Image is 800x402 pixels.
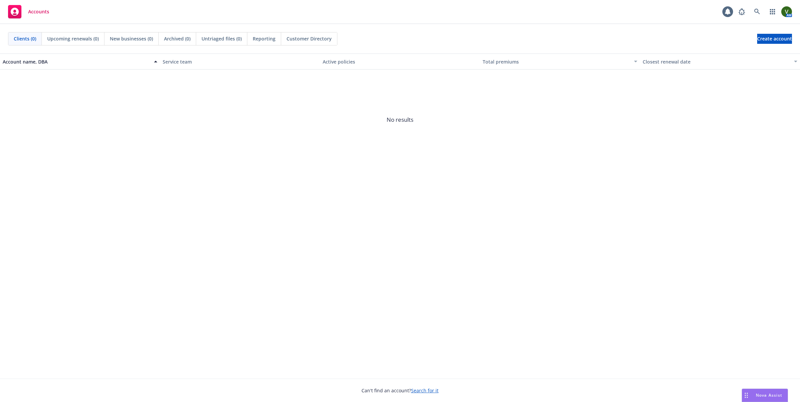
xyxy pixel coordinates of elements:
[28,9,49,14] span: Accounts
[756,392,782,398] span: Nova Assist
[202,35,242,42] span: Untriaged files (0)
[5,2,52,21] a: Accounts
[781,6,792,17] img: photo
[750,5,764,18] a: Search
[480,54,640,70] button: Total premiums
[742,389,750,402] div: Drag to move
[757,32,792,45] span: Create account
[287,35,332,42] span: Customer Directory
[735,5,748,18] a: Report a Bug
[253,35,275,42] span: Reporting
[742,389,788,402] button: Nova Assist
[163,58,317,65] div: Service team
[164,35,190,42] span: Archived (0)
[47,35,99,42] span: Upcoming renewals (0)
[483,58,630,65] div: Total premiums
[766,5,779,18] a: Switch app
[160,54,320,70] button: Service team
[14,35,36,42] span: Clients (0)
[757,34,792,44] a: Create account
[411,387,438,394] a: Search for it
[323,58,477,65] div: Active policies
[320,54,480,70] button: Active policies
[643,58,790,65] div: Closest renewal date
[110,35,153,42] span: New businesses (0)
[362,387,438,394] span: Can't find an account?
[640,54,800,70] button: Closest renewal date
[3,58,150,65] div: Account name, DBA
